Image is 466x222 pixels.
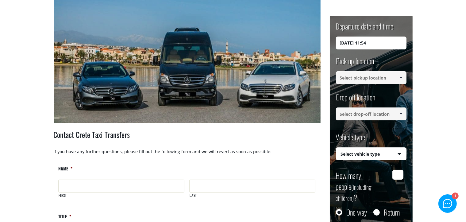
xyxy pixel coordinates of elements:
[54,129,321,148] h2: Contact Crete Taxi Transfers
[396,71,406,84] a: Show All Items
[347,209,367,215] label: One way
[384,209,400,215] label: Return
[452,193,459,199] div: 1
[396,107,406,120] a: Show All Items
[190,193,315,203] label: Last
[336,92,375,107] label: Drop off location
[336,148,406,161] span: Select vehicle type
[336,132,365,147] label: Vehicle type
[336,71,406,84] input: Select pickup location
[58,166,73,177] label: Name
[336,170,389,203] label: How many people ?
[54,148,321,161] p: If you have any further questions, please fill out the following form and we will revert as soon ...
[336,21,394,37] label: Departure date and time
[59,193,184,203] label: First
[336,182,372,203] small: (including children)
[336,56,374,71] label: Pick up location
[336,107,406,120] input: Select drop-off location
